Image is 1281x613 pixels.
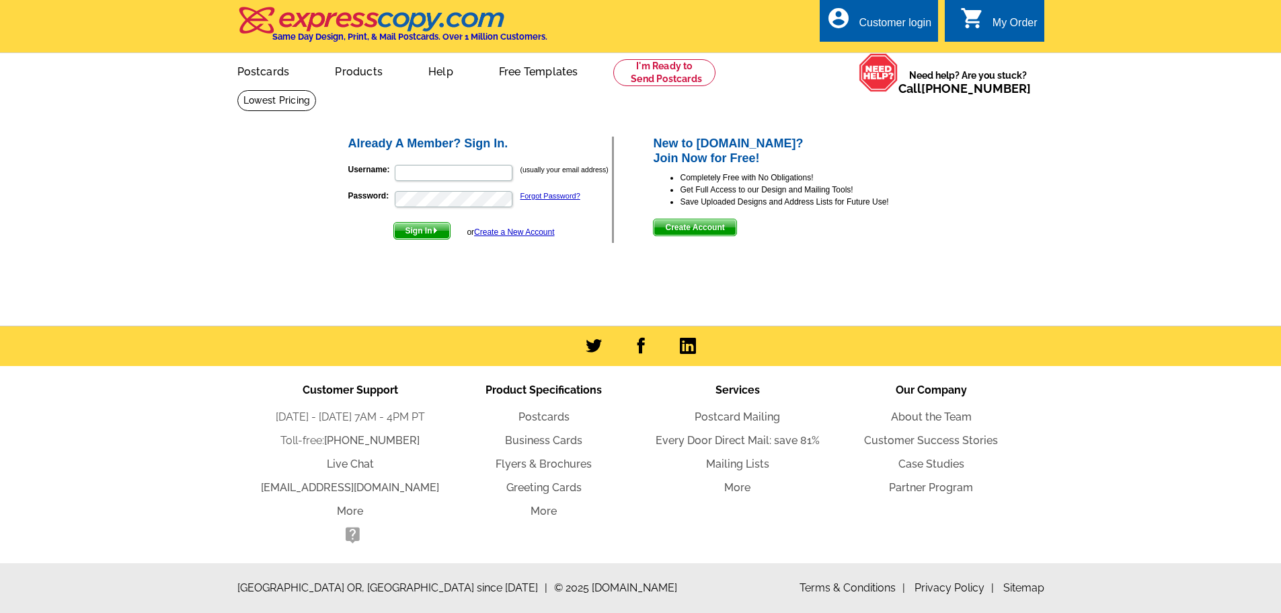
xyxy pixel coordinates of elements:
a: Business Cards [505,434,582,447]
small: (usually your email address) [520,166,609,174]
a: [EMAIL_ADDRESS][DOMAIN_NAME] [261,481,439,494]
h2: New to [DOMAIN_NAME]? Join Now for Free! [653,137,935,166]
i: account_circle [826,6,851,30]
li: Save Uploaded Designs and Address Lists for Future Use! [680,196,935,208]
span: Call [898,81,1031,96]
a: Postcards [216,55,311,86]
a: Case Studies [898,458,964,470]
li: Get Full Access to our Design and Mailing Tools! [680,184,935,196]
a: Mailing Lists [706,458,769,470]
a: Sitemap [1003,581,1044,594]
li: [DATE] - [DATE] 7AM - 4PM PT [254,409,447,425]
a: Postcards [518,410,570,423]
label: Username: [348,164,393,176]
div: or [467,226,554,238]
span: [GEOGRAPHIC_DATA] OR, [GEOGRAPHIC_DATA] since [DATE] [237,580,547,596]
img: help [859,53,898,92]
a: Forgot Password? [520,192,580,200]
span: Services [715,384,760,396]
a: Help [407,55,475,86]
a: Live Chat [327,458,374,470]
a: [PHONE_NUMBER] [324,434,420,447]
li: Completely Free with No Obligations! [680,172,935,184]
a: Create a New Account [474,227,554,237]
div: Customer login [859,17,931,36]
a: account_circle Customer login [826,15,931,32]
label: Password: [348,190,393,202]
a: Customer Success Stories [864,434,998,447]
a: Free Templates [477,55,600,86]
a: Partner Program [889,481,973,494]
a: More [337,505,363,517]
span: Our Company [896,384,967,396]
a: shopping_cart My Order [960,15,1038,32]
span: Customer Support [303,384,398,396]
a: Postcard Mailing [695,410,780,423]
button: Sign In [393,222,451,240]
div: My Order [993,17,1038,36]
a: More [724,481,750,494]
a: More [531,505,557,517]
a: [PHONE_NUMBER] [921,81,1031,96]
span: Product Specifications [486,384,602,396]
span: Sign In [394,223,450,239]
a: Greeting Cards [506,481,582,494]
a: Terms & Conditions [800,581,905,594]
i: shopping_cart [960,6,984,30]
span: © 2025 [DOMAIN_NAME] [554,580,677,596]
img: button-next-arrow-white.png [432,227,438,233]
span: Need help? Are you stuck? [898,69,1038,96]
a: Flyers & Brochures [496,458,592,470]
a: Products [313,55,404,86]
button: Create Account [653,219,736,236]
h2: Already A Member? Sign In. [348,137,613,151]
a: Privacy Policy [915,581,994,594]
h4: Same Day Design, Print, & Mail Postcards. Over 1 Million Customers. [272,32,547,42]
a: About the Team [891,410,972,423]
a: Every Door Direct Mail: save 81% [656,434,820,447]
span: Create Account [654,219,736,236]
a: Same Day Design, Print, & Mail Postcards. Over 1 Million Customers. [237,16,547,42]
li: Toll-free: [254,433,447,449]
